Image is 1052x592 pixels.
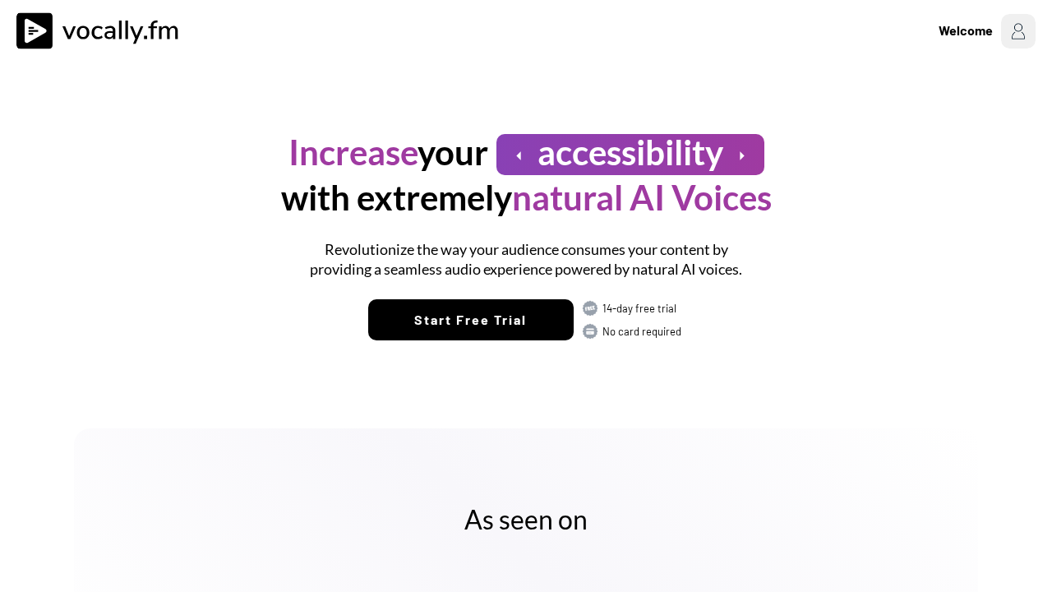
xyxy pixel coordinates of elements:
img: Profile%20Placeholder.png [1001,14,1036,49]
img: vocally%20logo.svg [16,12,189,49]
font: natural AI Voices [512,177,772,218]
div: 14-day free trial [602,301,685,316]
h2: As seen on [127,502,925,537]
button: arrow_left [509,146,529,166]
img: FREE.svg [582,300,598,317]
div: No card required [602,324,685,339]
h1: with extremely [281,175,772,220]
div: Welcome [939,21,993,40]
h1: Revolutionize the way your audience consumes your content by providing a seamless audio experienc... [300,240,752,279]
h1: your [288,130,488,175]
img: CARD.svg [582,323,598,340]
button: arrow_right [731,146,752,166]
font: Increase [288,132,418,173]
button: Start Free Trial [368,299,574,340]
h1: accessibility [538,130,723,175]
